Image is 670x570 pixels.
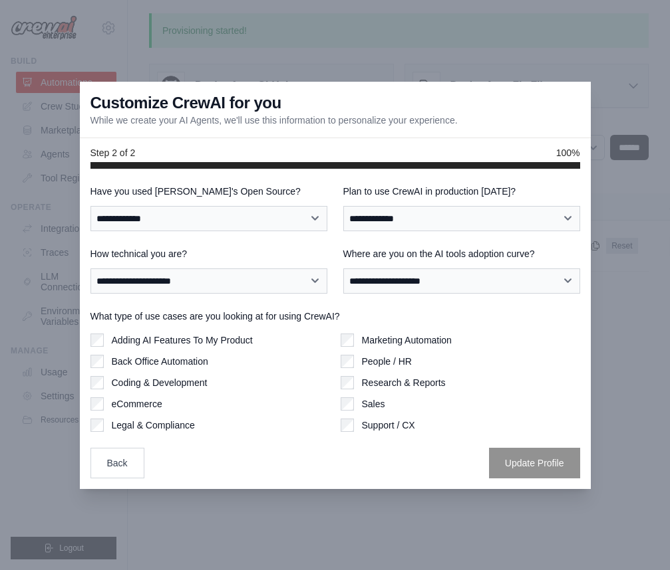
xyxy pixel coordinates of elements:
span: Step 2 of 2 [90,146,136,159]
label: Marketing Automation [362,333,452,347]
p: While we create your AI Agents, we'll use this information to personalize your experience. [90,114,458,127]
label: Legal & Compliance [112,419,195,432]
label: Adding AI Features To My Product [112,333,253,347]
button: Update Profile [489,448,580,478]
label: Support / CX [362,419,415,432]
label: Where are you on the AI tools adoption curve? [343,247,580,260]
label: Back Office Automation [112,355,208,368]
label: People / HR [362,355,412,368]
label: Plan to use CrewAI in production [DATE]? [343,185,580,198]
label: eCommerce [112,397,162,411]
label: Research & Reports [362,376,446,389]
button: Back [90,448,144,478]
h3: Customize CrewAI for you [90,92,281,114]
label: Have you used [PERSON_NAME]'s Open Source? [90,185,327,198]
label: How technical you are? [90,247,327,260]
span: 100% [556,146,580,159]
label: Sales [362,397,385,411]
label: Coding & Development [112,376,208,389]
label: What type of use cases are you looking at for using CrewAI? [90,310,580,323]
